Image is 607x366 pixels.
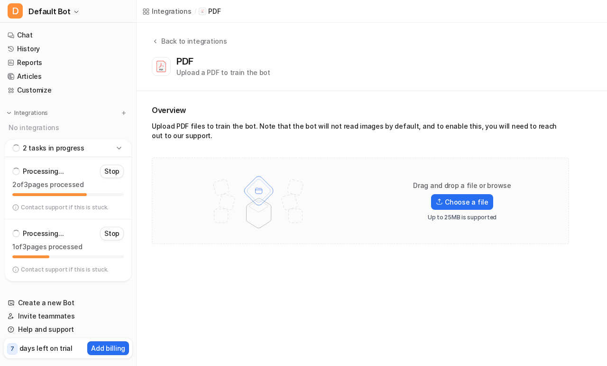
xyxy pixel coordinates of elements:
h2: Overview [152,104,569,116]
p: Contact support if this is stuck. [21,204,109,211]
img: Upload icon [436,198,443,205]
div: Upload a PDF to train the bot [176,67,270,77]
a: Integrations [142,6,192,16]
a: Help and support [4,323,132,336]
span: D [8,3,23,19]
p: 2 of 3 pages processed [12,180,124,189]
p: Add billing [91,343,125,353]
a: Invite teammates [4,310,132,323]
p: 2 tasks in progress [23,143,84,153]
button: Stop [100,165,124,178]
p: Stop [104,229,120,238]
img: explore all integrations [8,139,17,149]
div: Integrations [152,6,192,16]
a: Customize [4,84,132,97]
img: File upload illustration [197,168,321,234]
p: Contact support if this is stuck. [21,266,109,273]
a: Create a new Bot [4,296,132,310]
p: days left on trial [19,343,73,353]
p: PDF [208,7,221,16]
label: Choose a file [431,194,493,210]
span: Explore all integrations [20,136,129,151]
button: Integrations [4,108,51,118]
a: Articles [4,70,132,83]
button: Add billing [87,341,129,355]
p: Up to 25MB is supported [428,214,497,221]
span: Default Bot [28,5,71,18]
button: Stop [100,227,124,240]
p: Processing... [23,229,64,238]
div: Upload PDF files to train the bot. Note that the bot will not read images by default, and to enab... [152,122,569,144]
img: expand menu [6,110,12,116]
div: PDF [176,56,197,67]
p: 1 of 3 pages processed [12,242,124,252]
div: No integrations [6,120,132,135]
button: Back to integrations [152,36,227,56]
p: Stop [104,167,120,176]
a: History [4,42,132,56]
a: PDF iconPDF [199,7,221,16]
p: Processing... [23,167,64,176]
a: Reports [4,56,132,69]
img: PDF icon [200,9,205,14]
p: 7 [10,345,14,353]
p: Integrations [14,109,48,117]
a: Chat [4,28,132,42]
div: Back to integrations [158,36,227,46]
img: menu_add.svg [120,110,127,116]
span: / [194,7,196,16]
a: Explore all integrations [4,137,132,150]
p: Drag and drop a file or browse [413,181,511,190]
